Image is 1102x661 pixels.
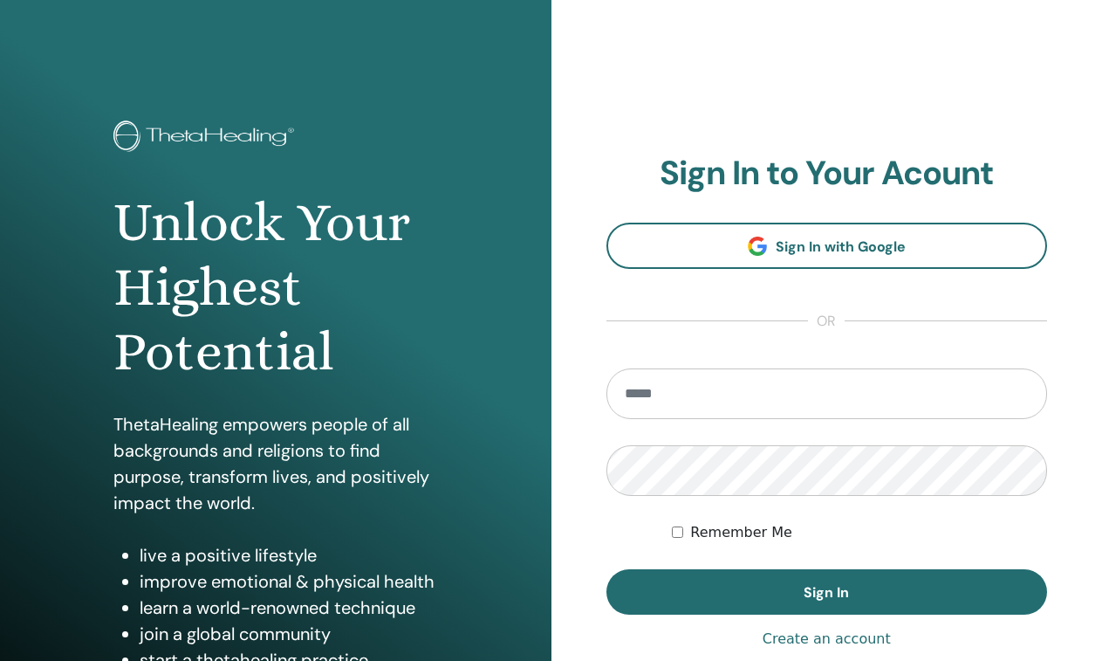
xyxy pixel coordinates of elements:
button: Sign In [606,569,1048,615]
a: Sign In with Google [606,223,1048,269]
h1: Unlock Your Highest Potential [113,190,437,385]
span: or [808,311,845,332]
span: Sign In [804,583,849,602]
li: improve emotional & physical health [140,568,437,595]
label: Remember Me [690,522,792,543]
span: Sign In with Google [776,238,906,256]
li: learn a world-renowned technique [140,595,437,621]
p: ThetaHealing empowers people of all backgrounds and religions to find purpose, transform lives, a... [113,411,437,516]
div: Keep me authenticated indefinitely or until I manually logout [672,522,1047,543]
li: live a positive lifestyle [140,542,437,568]
li: join a global community [140,621,437,647]
a: Create an account [763,629,891,650]
h2: Sign In to Your Acount [606,154,1048,194]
